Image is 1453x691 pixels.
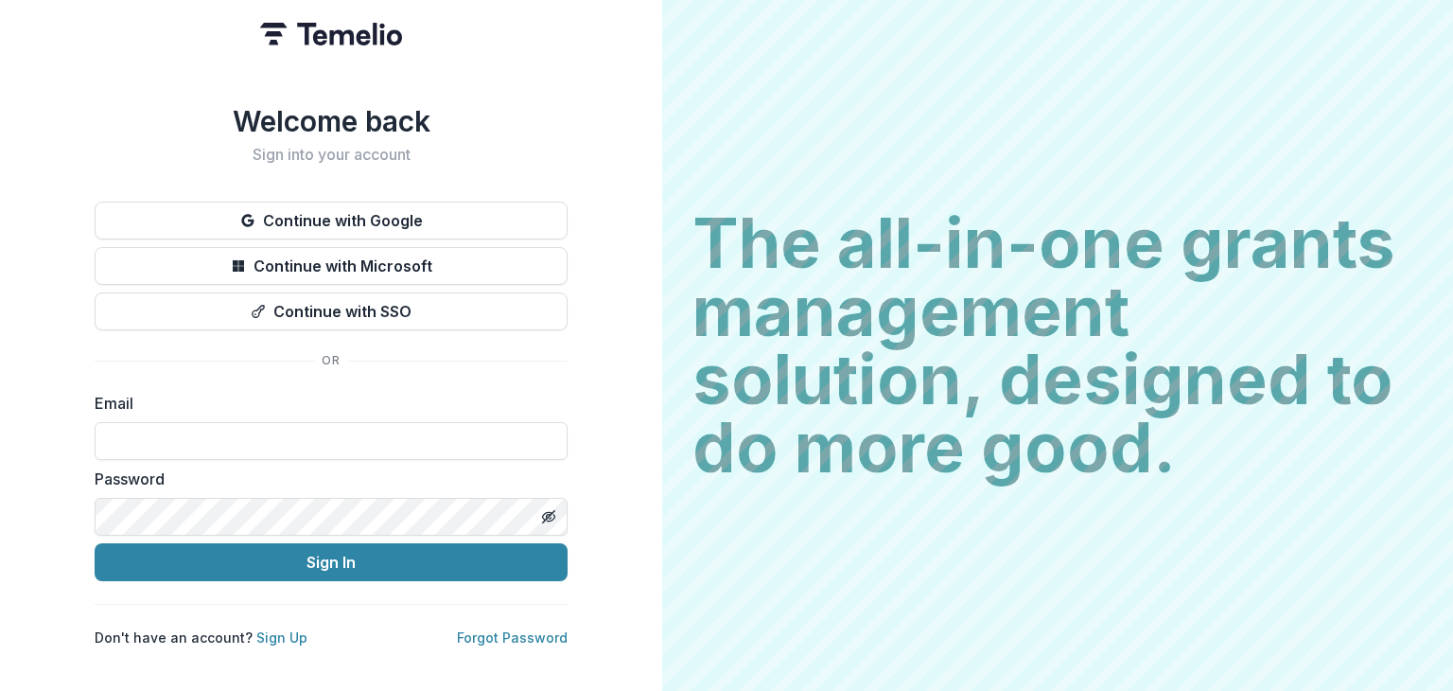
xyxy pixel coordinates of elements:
label: Password [95,468,556,490]
h1: Welcome back [95,104,568,138]
p: Don't have an account? [95,628,307,647]
button: Continue with Microsoft [95,247,568,285]
h2: Sign into your account [95,146,568,164]
button: Toggle password visibility [534,502,564,532]
a: Forgot Password [457,629,568,646]
a: Sign Up [256,629,307,646]
button: Continue with SSO [95,292,568,330]
button: Sign In [95,543,568,581]
button: Continue with Google [95,202,568,239]
img: Temelio [260,23,402,45]
label: Email [95,392,556,415]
